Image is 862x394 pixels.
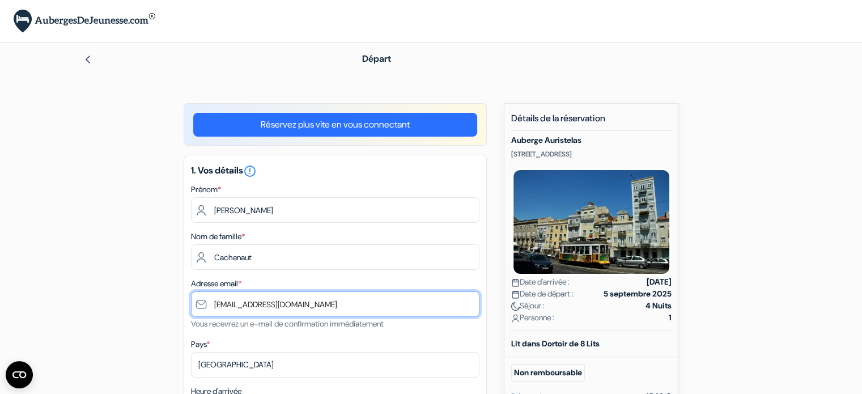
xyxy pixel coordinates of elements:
img: AubergesDeJeunesse.com [14,10,155,33]
h5: Auberge Auristelas [511,135,672,145]
span: Date de départ : [511,288,574,300]
img: user_icon.svg [511,314,520,323]
a: error_outline [243,164,257,176]
span: Séjour : [511,300,545,312]
small: Vous recevrez un e-mail de confirmation immédiatement [191,319,384,329]
label: Pays [191,338,210,350]
label: Adresse email [191,278,241,290]
strong: 4 Nuits [646,300,672,312]
span: Départ [362,53,391,65]
button: Ouvrir le widget CMP [6,361,33,388]
img: calendar.svg [511,278,520,287]
input: Entrer adresse e-mail [191,291,479,317]
label: Nom de famille [191,231,245,243]
img: moon.svg [511,302,520,311]
h5: Détails de la réservation [511,113,672,131]
small: Non remboursable [511,364,585,382]
label: Prénom [191,184,221,196]
img: calendar.svg [511,290,520,299]
a: Réservez plus vite en vous connectant [193,113,477,137]
span: Personne : [511,312,554,324]
strong: 5 septembre 2025 [604,288,672,300]
input: Entrer le nom de famille [191,244,479,270]
b: Lit dans Dortoir de 8 Lits [511,338,600,349]
strong: [DATE] [647,276,672,288]
span: Date d'arrivée : [511,276,570,288]
strong: 1 [669,312,672,324]
input: Entrez votre prénom [191,197,479,223]
i: error_outline [243,164,257,178]
p: [STREET_ADDRESS] [511,150,672,159]
h5: 1. Vos détails [191,164,479,178]
img: left_arrow.svg [83,55,92,64]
